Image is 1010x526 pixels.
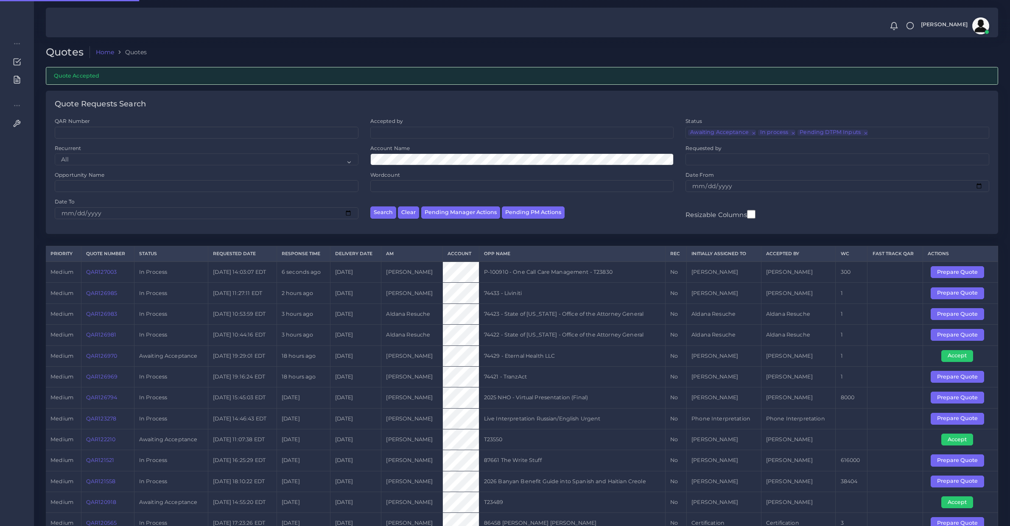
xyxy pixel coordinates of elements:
[381,283,442,303] td: [PERSON_NAME]
[479,408,665,429] td: Live Interpretation Russian/English Urgent
[836,366,867,387] td: 1
[665,408,686,429] td: No
[688,130,756,136] li: Awaiting Acceptance
[665,283,686,303] td: No
[941,350,973,362] button: Accept
[761,366,836,387] td: [PERSON_NAME]
[50,353,73,359] span: medium
[208,246,277,262] th: Requested Date
[381,387,442,408] td: [PERSON_NAME]
[330,303,381,324] td: [DATE]
[931,520,990,526] a: Prepare Quote
[665,387,686,408] td: No
[479,429,665,450] td: T23550
[50,269,73,275] span: medium
[665,471,686,492] td: No
[686,408,761,429] td: Phone Interpretation
[761,345,836,366] td: [PERSON_NAME]
[277,303,330,324] td: 3 hours ago
[208,408,277,429] td: [DATE] 14:46:43 EDT
[686,262,761,283] td: [PERSON_NAME]
[208,492,277,512] td: [DATE] 14:55:20 EDT
[479,283,665,303] td: 74433 - Liviniti
[685,145,722,152] label: Requested by
[836,345,867,366] td: 1
[277,345,330,366] td: 18 hours ago
[761,262,836,283] td: [PERSON_NAME]
[941,434,973,445] button: Accept
[50,436,73,443] span: medium
[665,429,686,450] td: No
[931,329,984,341] button: Prepare Quote
[931,331,990,338] a: Prepare Quote
[479,387,665,408] td: 2025 NHO - Virtual Presentation (Final)
[479,246,665,262] th: Opp Name
[381,246,442,262] th: AM
[381,492,442,512] td: [PERSON_NAME]
[761,387,836,408] td: [PERSON_NAME]
[502,206,565,219] button: Pending PM Actions
[50,331,73,338] span: medium
[761,429,836,450] td: [PERSON_NAME]
[50,290,73,296] span: medium
[931,454,984,466] button: Prepare Quote
[86,394,117,401] a: QAR126794
[208,325,277,345] td: [DATE] 10:44:16 EDT
[479,366,665,387] td: 74421 - TranzAct
[277,387,330,408] td: [DATE]
[931,394,990,401] a: Prepare Quote
[134,408,208,429] td: In Process
[686,246,761,262] th: Initially Assigned to
[931,478,990,484] a: Prepare Quote
[134,387,208,408] td: In Process
[941,436,979,442] a: Accept
[330,429,381,450] td: [DATE]
[46,246,81,262] th: Priority
[972,17,989,34] img: avatar
[479,262,665,283] td: P-100910 - One Call Care Management - T23830
[208,262,277,283] td: [DATE] 14:03:07 EDT
[86,331,116,338] a: QAR126981
[747,209,755,220] input: Resizable Columns
[134,303,208,324] td: In Process
[86,499,116,505] a: QAR120918
[86,353,117,359] a: QAR126970
[686,366,761,387] td: [PERSON_NAME]
[479,345,665,366] td: 74429 - Eternal Health LLC
[277,246,330,262] th: Response Time
[96,48,115,56] a: Home
[686,283,761,303] td: [PERSON_NAME]
[381,429,442,450] td: [PERSON_NAME]
[867,246,923,262] th: Fast Track QAR
[50,415,73,422] span: medium
[665,345,686,366] td: No
[208,345,277,366] td: [DATE] 19:29:01 EDT
[330,471,381,492] td: [DATE]
[381,325,442,345] td: Aldana Resuche
[686,450,761,471] td: [PERSON_NAME]
[931,415,990,421] a: Prepare Quote
[277,492,330,512] td: [DATE]
[931,269,990,275] a: Prepare Quote
[330,492,381,512] td: [DATE]
[761,492,836,512] td: [PERSON_NAME]
[86,290,117,296] a: QAR126985
[81,246,134,262] th: Quote Number
[86,457,114,463] a: QAR121521
[917,17,992,34] a: [PERSON_NAME]avatar
[277,262,330,283] td: 6 seconds ago
[330,387,381,408] td: [DATE]
[50,311,73,317] span: medium
[208,471,277,492] td: [DATE] 18:10:22 EDT
[685,117,702,125] label: Status
[761,303,836,324] td: Aldana Resuche
[761,283,836,303] td: [PERSON_NAME]
[55,171,104,178] label: Opportunity Name
[370,171,400,178] label: Wordcount
[50,478,73,484] span: medium
[686,325,761,345] td: Aldana Resuche
[479,303,665,324] td: 74423 - State of [US_STATE] - Office of the Attorney General
[208,450,277,471] td: [DATE] 16:25:29 EDT
[134,366,208,387] td: In Process
[330,262,381,283] td: [DATE]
